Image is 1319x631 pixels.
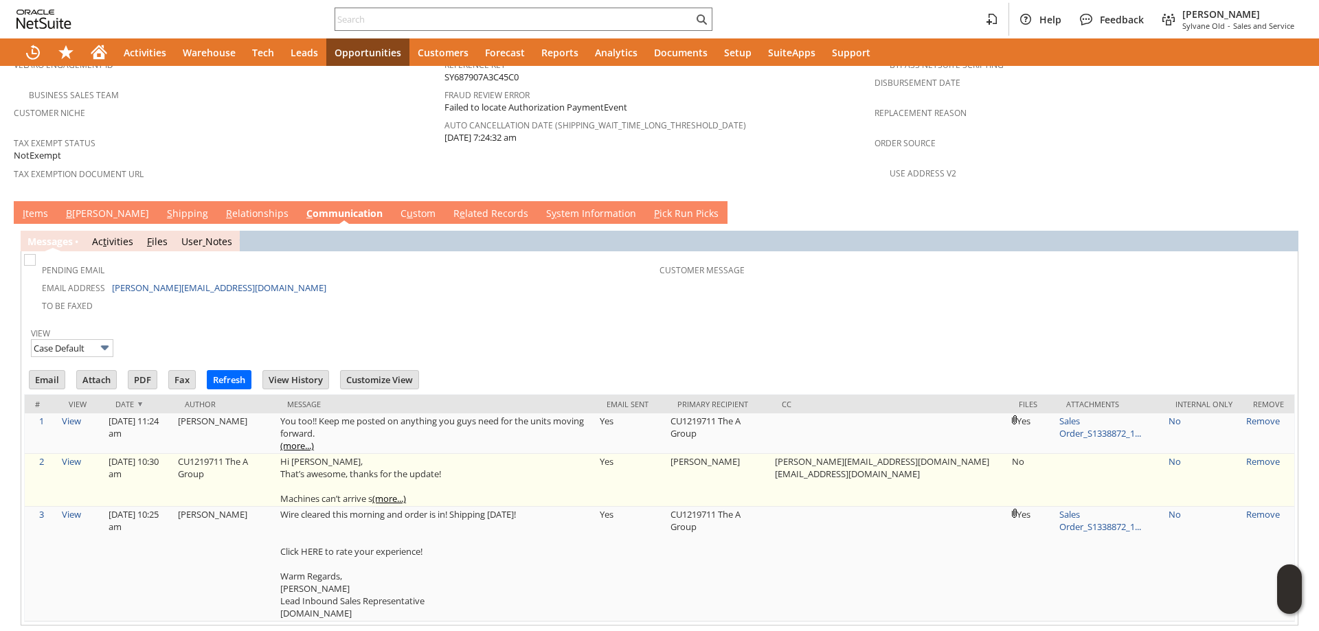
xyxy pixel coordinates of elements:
[252,46,274,59] span: Tech
[1281,204,1297,220] a: Unrolled view on
[409,38,477,66] a: Customers
[341,371,418,389] input: Customize View
[477,38,533,66] a: Forecast
[1059,415,1141,439] a: Sales Order_S1338872_1...
[31,339,113,357] input: Case Default
[372,492,406,505] a: (more...)
[277,454,596,507] td: Hi [PERSON_NAME], That’s awesome, thanks for the update! Machines can’t arrive s
[485,46,525,59] span: Forecast
[14,168,144,180] a: Tax Exemption Document URL
[223,207,292,222] a: Relationships
[174,454,277,507] td: CU1219711 The A Group
[595,46,638,59] span: Analytics
[112,282,326,294] a: [PERSON_NAME][EMAIL_ADDRESS][DOMAIN_NAME]
[226,207,232,220] span: R
[92,235,133,248] a: Activities
[1246,455,1280,468] a: Remove
[326,38,409,66] a: Opportunities
[25,44,41,60] svg: Recent Records
[103,235,106,248] span: t
[42,264,104,276] a: Pending Email
[1246,508,1280,520] a: Remove
[63,207,153,222] a: B[PERSON_NAME]
[306,207,313,220] span: C
[14,137,95,149] a: Tax Exempt Status
[282,38,326,66] a: Leads
[677,399,761,409] div: Primary Recipient
[444,89,530,101] a: Fraud Review Error
[16,38,49,66] a: Recent Records
[14,107,85,119] a: Customer Niche
[1066,399,1155,409] div: Attachments
[667,454,771,507] td: [PERSON_NAME]
[782,399,998,409] div: Cc
[77,371,116,389] input: Attach
[607,399,657,409] div: Email Sent
[335,11,693,27] input: Search
[29,89,119,101] a: Business Sales Team
[57,235,63,248] span: g
[58,44,74,60] svg: Shortcuts
[596,413,667,454] td: Yes
[97,340,113,356] img: More Options
[1228,21,1230,31] span: -
[407,207,413,220] span: u
[147,235,168,248] a: Files
[651,207,722,222] a: Pick Run Picks
[335,46,401,59] span: Opportunities
[128,371,157,389] input: PDF
[35,399,48,409] div: #
[124,46,166,59] span: Activities
[1277,564,1302,614] iframe: Click here to launch Oracle Guided Learning Help Panel
[397,207,439,222] a: Custom
[27,235,73,248] a: Messages
[646,38,716,66] a: Documents
[169,371,195,389] input: Fax
[654,46,708,59] span: Documents
[1277,590,1302,615] span: Oracle Guided Learning Widget. To move around, please hold and drag
[875,137,936,149] a: Order Source
[716,38,760,66] a: Setup
[444,71,519,84] span: SY687907A3C45C0
[1182,21,1225,31] span: Sylvane Old
[280,439,314,452] a: (more...)
[596,454,667,507] td: Yes
[69,399,95,409] div: View
[771,454,1008,507] td: [PERSON_NAME][EMAIL_ADDRESS][DOMAIN_NAME] [EMAIL_ADDRESS][DOMAIN_NAME]
[654,207,659,220] span: P
[444,119,746,131] a: Auto Cancellation Date (shipping_wait_time_long_threshold_date)
[174,507,277,621] td: [PERSON_NAME]
[147,235,152,248] span: F
[23,207,25,220] span: I
[768,46,815,59] span: SuiteApps
[62,455,81,468] a: View
[444,101,627,114] span: Failed to locate Authorization PaymentEvent
[1233,21,1294,31] span: Sales and Service
[30,371,65,389] input: Email
[875,77,960,89] a: Disbursement Date
[185,399,267,409] div: Author
[1169,455,1181,468] a: No
[277,413,596,454] td: You too!! Keep me posted on anything you guys need for the units moving forward.
[105,507,174,621] td: [DATE] 10:25 am
[890,168,956,179] a: Use Address V2
[244,38,282,66] a: Tech
[303,207,386,222] a: Communication
[1182,8,1294,21] span: [PERSON_NAME]
[164,207,212,222] a: Shipping
[533,38,587,66] a: Reports
[1019,399,1046,409] div: Files
[207,371,251,389] input: Refresh
[1253,399,1284,409] div: Remove
[1246,415,1280,427] a: Remove
[659,264,745,276] a: Customer Message
[277,507,596,621] td: Wire cleared this morning and order is in! Shipping [DATE]! Click HERE to rate your experience! W...
[62,508,81,520] a: View
[105,413,174,454] td: [DATE] 11:24 am
[693,11,710,27] svg: Search
[14,149,61,162] span: NotExempt
[1008,454,1056,507] td: No
[724,46,752,59] span: Setup
[174,413,277,454] td: [PERSON_NAME]
[541,46,578,59] span: Reports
